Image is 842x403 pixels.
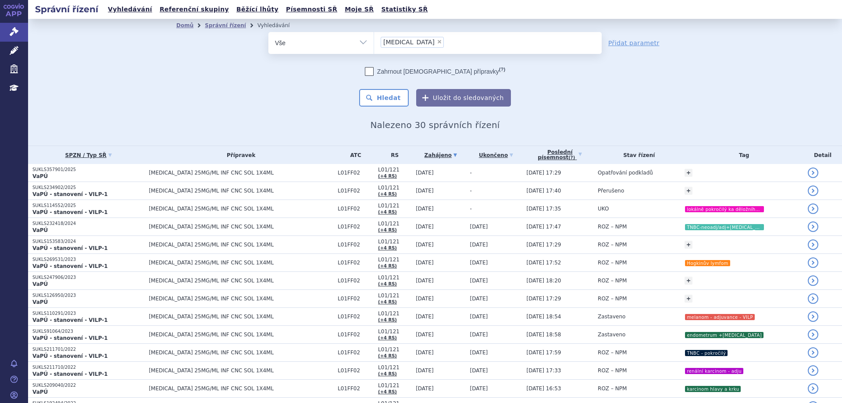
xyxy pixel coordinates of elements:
li: Vyhledávání [257,19,301,32]
th: RS [374,146,411,164]
i: Hogkinův lymfom [685,260,730,266]
span: L01FF02 [338,242,374,248]
strong: VaPÚ - stanovení - VILP-1 [32,191,108,197]
a: (+4 RS) [378,317,397,322]
span: [DATE] 17:29 [526,296,561,302]
a: SPZN / Typ SŘ [32,149,144,161]
span: L01/121 [378,310,411,317]
span: [DATE] [470,385,488,392]
span: [DATE] [416,278,434,284]
a: Moje SŘ [342,4,376,15]
th: Detail [803,146,842,164]
span: [MEDICAL_DATA] 25MG/ML INF CNC SOL 1X4ML [149,385,333,392]
th: Tag [680,146,803,164]
span: L01/121 [378,185,411,191]
a: detail [808,239,818,250]
a: (+4 RS) [378,371,397,376]
span: [DATE] [416,385,434,392]
strong: VaPÚ - stanovení - VILP-1 [32,335,108,341]
span: [DATE] 17:59 [526,350,561,356]
span: [DATE] [416,260,434,266]
span: [DATE] 18:58 [526,332,561,338]
span: L01FF02 [338,224,374,230]
span: [DATE] 17:33 [526,367,561,374]
p: SUKLS357901/2025 [32,167,144,173]
a: Statistiky SŘ [378,4,430,15]
span: [DATE] [416,188,434,194]
a: detail [808,311,818,322]
span: L01FF02 [338,296,374,302]
span: [DATE] [416,296,434,302]
i: lokálně pokročilý ka děložního hrdla (nově dg.) [685,206,764,212]
span: L01FF02 [338,367,374,374]
a: detail [808,347,818,358]
p: SUKLS232418/2024 [32,221,144,227]
span: [DATE] [470,278,488,284]
span: [DATE] [470,367,488,374]
span: [DATE] 17:47 [526,224,561,230]
span: [MEDICAL_DATA] 25MG/ML INF CNC SOL 1X4ML [149,242,333,248]
i: karcinom hlavy a krku [685,386,741,392]
span: [MEDICAL_DATA] 25MG/ML INF CNC SOL 1X4ML [149,170,333,176]
i: TNBC-neoadj/adj+[MEDICAL_DATA]+mCRC [685,224,764,230]
a: detail [808,221,818,232]
th: Stav řízení [593,146,680,164]
span: ROZ – NPM [598,278,627,284]
i: renální karcinom - adju [685,368,743,374]
span: [DATE] [416,350,434,356]
a: (+4 RS) [378,389,397,394]
span: ROZ – NPM [598,224,627,230]
a: detail [808,203,818,214]
span: [DATE] 18:54 [526,314,561,320]
p: SUKLS269531/2023 [32,257,144,263]
a: + [685,241,692,249]
a: Běžící lhůty [234,4,281,15]
p: SUKLS247906/2023 [32,275,144,281]
button: Hledat [359,89,409,107]
th: ATC [333,146,374,164]
span: [DATE] [416,224,434,230]
a: Domů [176,22,193,29]
span: Nalezeno 30 správních řízení [370,120,499,130]
p: SUKLS234902/2025 [32,185,144,191]
span: L01/121 [378,221,411,227]
span: [DATE] [416,206,434,212]
input: [MEDICAL_DATA] [446,36,451,47]
span: [MEDICAL_DATA] 25MG/ML INF CNC SOL 1X4ML [149,206,333,212]
span: L01FF02 [338,260,374,266]
strong: VaPÚ - stanovení - VILP-1 [32,209,108,215]
p: SUKLS110291/2023 [32,310,144,317]
span: - [470,206,472,212]
a: (+4 RS) [378,353,397,358]
span: L01/121 [378,382,411,389]
i: endometrum +[MEDICAL_DATA] [685,332,763,338]
abbr: (?) [499,67,505,72]
span: [DATE] 17:29 [526,242,561,248]
a: + [685,187,692,195]
span: [MEDICAL_DATA] 25MG/ML INF CNC SOL 1X4ML [149,332,333,338]
a: Referenční skupiny [157,4,232,15]
a: detail [808,185,818,196]
button: Uložit do sledovaných [416,89,511,107]
a: (+4 RS) [378,335,397,340]
span: L01/121 [378,239,411,245]
a: detail [808,383,818,394]
span: L01FF02 [338,206,374,212]
span: [DATE] 17:40 [526,188,561,194]
p: SUKLS91064/2023 [32,328,144,335]
span: [DATE] [470,242,488,248]
strong: VaPÚ [32,227,48,233]
a: Poslednípísemnost(?) [526,146,593,164]
span: L01FF02 [338,332,374,338]
strong: VaPÚ [32,299,48,305]
strong: VaPÚ - stanovení - VILP-1 [32,317,108,323]
span: ROZ – NPM [598,367,627,374]
span: - [470,170,472,176]
span: [DATE] [470,332,488,338]
span: Zastaveno [598,332,625,338]
p: SUKLS209040/2022 [32,382,144,389]
abbr: (?) [568,155,575,160]
span: Zastaveno [598,314,625,320]
a: detail [808,275,818,286]
span: L01/121 [378,275,411,281]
